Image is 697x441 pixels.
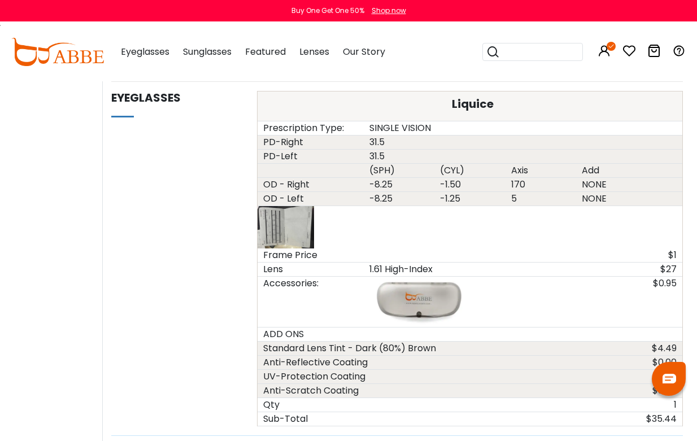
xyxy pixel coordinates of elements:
[369,277,470,327] img: medium.jpg
[258,370,470,383] div: UV-Protection Coating
[576,192,647,206] div: NONE
[576,178,647,191] div: NONE
[364,121,682,135] div: SINGLE VISION
[266,97,679,111] h5: Liquice
[364,164,434,177] div: (SPH)
[364,150,682,163] div: 31.5
[364,136,682,149] div: 31.5
[258,248,364,262] div: Frame Price
[364,178,434,191] div: -8.25
[245,45,286,58] span: Featured
[660,263,677,276] span: $27
[343,45,385,58] span: Our Story
[258,192,364,206] div: OD - Left
[576,342,682,355] div: $4.49
[506,178,576,191] div: 170
[434,164,505,177] div: (CYL)
[576,164,647,177] div: Add
[366,6,406,15] a: Shop now
[364,192,434,206] div: -8.25
[258,356,470,369] div: Anti-Reflective Coating
[576,384,682,398] div: $0.00
[258,150,364,163] div: PD-Left
[434,178,505,191] div: -1.50
[506,192,576,206] div: 5
[121,45,169,58] span: Eyeglasses
[258,328,364,341] div: ADD ONS
[111,91,246,104] h5: Eyeglasses
[258,384,470,398] div: Anti-Scratch Coating
[258,412,364,426] div: Sub-Total
[364,248,682,262] div: $1
[663,374,676,383] img: chat
[258,263,364,276] div: Lens
[576,356,682,369] div: $0.00
[11,38,104,66] img: abbeglasses.com
[364,412,682,426] div: $35.44
[183,45,232,58] span: Sunglasses
[258,342,470,355] div: Standard Lens Tint - Dark (80%) Brown
[258,178,364,191] div: OD - Right
[291,6,364,16] div: Buy One Get One 50%
[364,263,576,276] div: 1.61 High-Index
[653,277,677,290] span: $0.95
[434,192,505,206] div: -1.25
[506,164,576,177] div: Axis
[258,277,364,327] div: Accessories:
[258,206,314,248] img: 1757199845950qlgej.JPG
[299,45,329,58] span: Lenses
[576,370,682,383] div: $2.95
[258,398,364,412] div: Qty
[372,6,406,16] div: Shop now
[258,121,364,135] div: Prescription Type:
[258,136,364,149] div: PD-Right
[364,398,682,412] div: 1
